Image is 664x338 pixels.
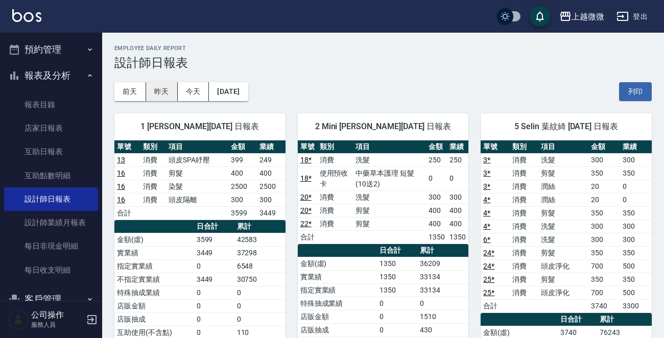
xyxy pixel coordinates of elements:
td: 36209 [417,257,468,270]
td: 2500 [257,180,286,193]
td: 500 [620,259,652,273]
th: 日合計 [558,313,597,326]
td: 250 [447,153,468,166]
button: save [530,6,550,27]
td: 0 [447,166,468,190]
td: 消費 [140,166,167,180]
td: 400 [228,166,257,180]
td: 350 [588,273,620,286]
td: 洗髮 [538,153,588,166]
td: 金額(虛) [114,233,194,246]
th: 單號 [114,140,140,154]
a: 每日收支明細 [4,258,98,282]
td: 0 [234,299,286,312]
th: 業績 [257,140,286,154]
h2: Employee Daily Report [114,45,652,52]
td: 350 [620,273,652,286]
span: 5 Selin 葉紋綺 [DATE] 日報表 [493,122,639,132]
td: 20 [588,193,620,206]
td: 0 [194,299,234,312]
td: 消費 [317,217,353,230]
div: 上越微微 [572,10,604,23]
td: 店販金額 [298,310,377,323]
th: 類別 [510,140,538,154]
td: 消費 [510,166,538,180]
td: 消費 [510,246,538,259]
td: 400 [257,166,286,180]
a: 每日非現金明細 [4,234,98,258]
td: 350 [588,206,620,220]
td: 洗髮 [538,233,588,246]
td: 250 [426,153,447,166]
td: 頭皮SPA紓壓 [166,153,228,166]
td: 0 [377,310,417,323]
td: 使用預收卡 [317,166,353,190]
td: 金額(虛) [298,257,377,270]
td: 0 [377,297,417,310]
th: 項目 [538,140,588,154]
th: 金額 [588,140,620,154]
a: 設計師日報表 [4,187,98,211]
td: 3449 [194,273,234,286]
span: 2 Mini [PERSON_NAME][DATE] 日報表 [310,122,457,132]
td: 剪髮 [538,206,588,220]
td: 300 [620,153,652,166]
span: 1 [PERSON_NAME][DATE] 日報表 [127,122,273,132]
td: 消費 [510,259,538,273]
td: 0 [234,286,286,299]
td: 0 [194,259,234,273]
td: 300 [620,233,652,246]
button: 客戶管理 [4,286,98,312]
a: 16 [117,169,125,177]
button: 報表及分析 [4,62,98,89]
td: 400 [447,217,468,230]
button: 上越微微 [555,6,608,27]
td: 20 [588,180,620,193]
td: 潤絲 [538,193,588,206]
h3: 設計師日報表 [114,56,652,70]
td: 300 [620,220,652,233]
td: 1350 [447,230,468,244]
button: 預約管理 [4,36,98,63]
td: 30750 [234,273,286,286]
td: 剪髮 [353,204,426,217]
th: 金額 [228,140,257,154]
td: 3599 [194,233,234,246]
td: 1510 [417,310,468,323]
table: a dense table [114,140,286,220]
td: 400 [426,217,447,230]
td: 350 [620,166,652,180]
td: 中藥草本護理 短髮(10送2) [353,166,426,190]
td: 指定實業績 [298,283,377,297]
a: 13 [117,156,125,164]
td: 洗髮 [538,220,588,233]
th: 業績 [620,140,652,154]
a: 16 [117,196,125,204]
td: 消費 [510,273,538,286]
th: 單號 [298,140,317,154]
td: 特殊抽成業績 [114,286,194,299]
td: 6548 [234,259,286,273]
a: 互助日報表 [4,140,98,163]
td: 399 [228,153,257,166]
td: 頭皮淨化 [538,286,588,299]
td: 300 [588,220,620,233]
td: 2500 [228,180,257,193]
td: 消費 [510,233,538,246]
td: 消費 [140,153,167,166]
td: 33134 [417,270,468,283]
td: 合計 [114,206,140,220]
td: 剪髮 [538,246,588,259]
td: 350 [588,166,620,180]
td: 剪髮 [538,166,588,180]
th: 類別 [317,140,353,154]
a: 16 [117,182,125,190]
button: 前天 [114,82,146,101]
td: 合計 [481,299,509,312]
td: 350 [620,246,652,259]
td: 3449 [194,246,234,259]
button: [DATE] [209,82,248,101]
td: 剪髮 [353,217,426,230]
button: 列印 [619,82,652,101]
td: 300 [228,193,257,206]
